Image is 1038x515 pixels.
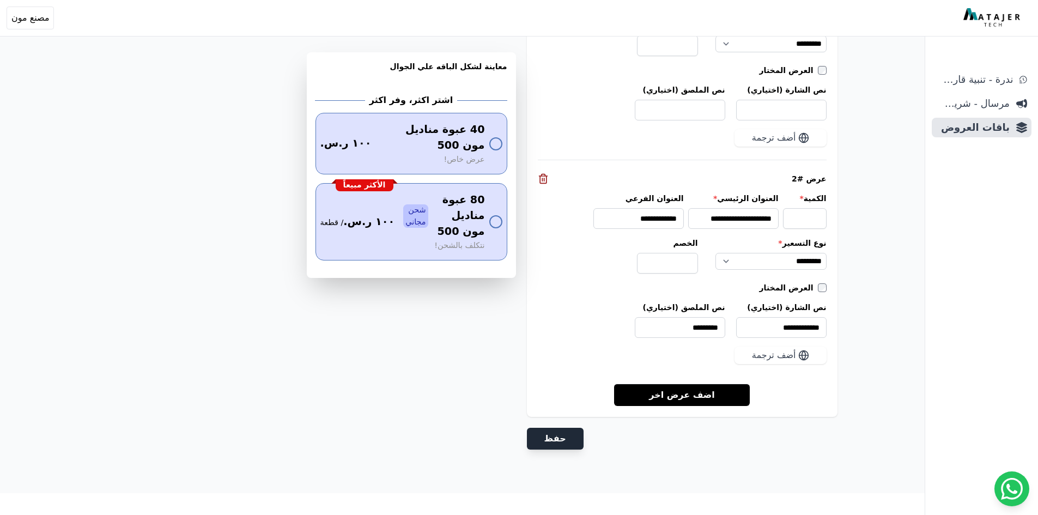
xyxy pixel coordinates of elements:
[7,7,54,29] button: مصنع مون
[11,11,49,25] span: مصنع مون
[936,72,1013,87] span: ندرة - تنبية قارب علي النفاذ
[752,131,796,144] span: أضف ترجمة
[635,84,725,95] label: نص الملصق (اختياري)
[637,238,698,249] label: الخصم
[320,136,372,152] span: ١٠٠ ر.س.
[752,349,796,362] span: أضف ترجمة
[760,282,818,293] label: العرض المختار
[320,218,344,227] bdi: / قطعة
[688,193,779,204] label: العنوان الرئيسي
[715,238,827,249] label: نوع التسعير
[403,204,428,228] span: شحن مجاني
[593,193,684,204] label: العنوان الفرعي
[336,179,393,191] div: الأكثر مبيعاً
[315,61,507,85] h3: معاينة لشكل الباقه علي الجوال
[614,384,750,406] a: اضف عرض اخر
[736,302,827,313] label: نص الشارة (اختياري)
[538,173,827,184] div: عرض #2
[380,122,484,154] span: 40 عبوة مناديل مون 500
[936,120,1010,135] span: باقات العروض
[735,347,827,364] button: أضف ترجمة
[936,96,1010,111] span: مرسال - شريط دعاية
[433,192,485,239] span: 80 عبوة مناديل مون 500
[760,65,818,76] label: العرض المختار
[735,129,827,147] button: أضف ترجمة
[369,94,453,107] h2: اشتر اكثر، وفر اكثر
[736,84,827,95] label: نص الشارة (اختياري)
[783,193,827,204] label: الكمية
[963,8,1023,28] img: MatajerTech Logo
[444,154,485,166] span: عرض خاص!
[434,240,484,252] span: نتكلف بالشحن!
[320,214,395,230] span: ١٠٠ ر.س.
[527,428,584,450] button: حفظ
[635,302,725,313] label: نص الملصق (اختياري)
